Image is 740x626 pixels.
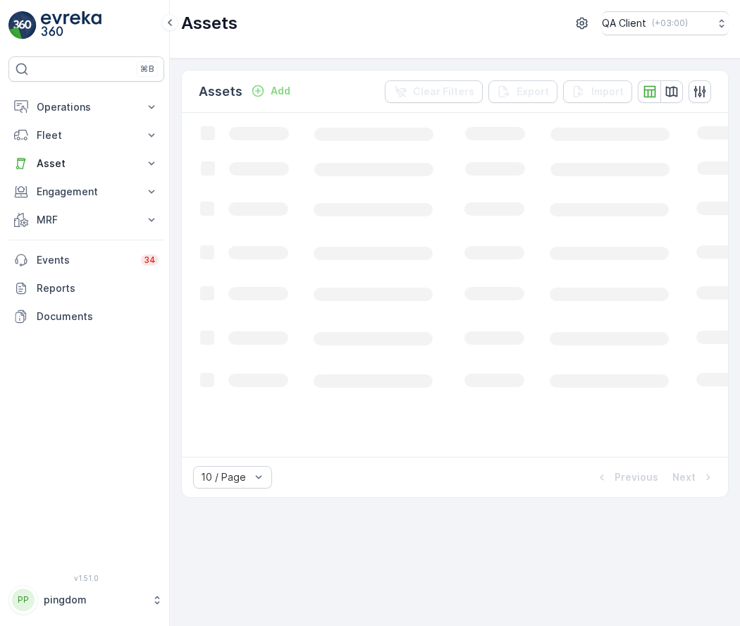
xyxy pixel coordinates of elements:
[199,82,242,102] p: Assets
[37,128,136,142] p: Fleet
[37,309,159,324] p: Documents
[563,80,632,103] button: Import
[591,85,624,99] p: Import
[37,156,136,171] p: Asset
[488,80,557,103] button: Export
[385,80,483,103] button: Clear Filters
[41,11,101,39] img: logo_light-DOdMpM7g.png
[37,281,159,295] p: Reports
[37,185,136,199] p: Engagement
[8,11,37,39] img: logo
[652,18,688,29] p: ( +03:00 )
[672,470,696,484] p: Next
[44,593,144,607] p: pingdom
[37,253,132,267] p: Events
[144,254,156,266] p: 34
[8,574,164,582] span: v 1.51.0
[37,213,136,227] p: MRF
[8,121,164,149] button: Fleet
[517,85,549,99] p: Export
[8,178,164,206] button: Engagement
[8,149,164,178] button: Asset
[181,12,238,35] p: Assets
[8,274,164,302] a: Reports
[12,589,35,611] div: PP
[602,11,729,35] button: QA Client(+03:00)
[8,585,164,615] button: PPpingdom
[271,84,290,98] p: Add
[8,302,164,331] a: Documents
[37,100,136,114] p: Operations
[140,63,154,75] p: ⌘B
[8,206,164,234] button: MRF
[615,470,658,484] p: Previous
[8,246,164,274] a: Events34
[413,85,474,99] p: Clear Filters
[8,93,164,121] button: Operations
[602,16,646,30] p: QA Client
[593,469,660,486] button: Previous
[671,469,717,486] button: Next
[245,82,296,99] button: Add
